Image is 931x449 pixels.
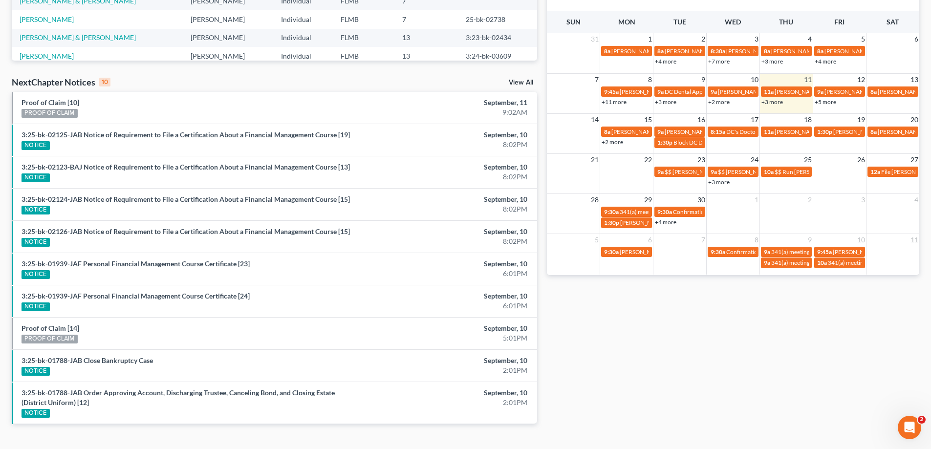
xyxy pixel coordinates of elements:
[22,109,78,118] div: PROOF OF CLAIM
[22,141,50,150] div: NOTICE
[856,234,866,246] span: 10
[726,128,819,135] span: DC's Doctors Appt - Annual Physical
[665,88,764,95] span: DC Dental Appt with [PERSON_NAME]
[673,208,784,215] span: Confirmation hearing for [PERSON_NAME]
[711,248,725,256] span: 9:30a
[590,33,600,45] span: 31
[273,29,333,47] td: Individual
[594,74,600,86] span: 7
[708,178,730,186] a: +3 more
[643,194,653,206] span: 29
[913,194,919,206] span: 4
[657,88,664,95] span: 9a
[365,236,527,246] div: 8:02PM
[761,98,783,106] a: +3 more
[673,18,686,26] span: Tue
[761,58,783,65] a: +3 more
[22,270,50,279] div: NOTICE
[618,18,635,26] span: Mon
[718,168,829,175] span: $$ [PERSON_NAME] owes a check $375.00
[708,98,730,106] a: +2 more
[611,128,710,135] span: [PERSON_NAME] [PHONE_NUMBER]
[509,79,533,86] a: View All
[665,128,763,135] span: [PERSON_NAME] [PHONE_NUMBER]
[365,356,527,365] div: September, 10
[909,234,919,246] span: 11
[726,47,877,55] span: [PERSON_NAME] & [PERSON_NAME] [PHONE_NUMBER]
[604,88,619,95] span: 9:45a
[657,208,672,215] span: 9:30a
[183,47,273,65] td: [PERSON_NAME]
[333,10,395,28] td: FLMB
[657,128,664,135] span: 9a
[696,154,706,166] span: 23
[566,18,581,26] span: Sun
[700,33,706,45] span: 2
[803,74,813,86] span: 11
[365,333,527,343] div: 5:01PM
[22,227,350,235] a: 3:25-bk-02126-JAB Notice of Requirement to File a Certification About a Financial Management Cour...
[22,324,79,332] a: Proof of Claim [14]
[718,88,816,95] span: [PERSON_NAME] & [PERSON_NAME]
[620,208,714,215] span: 341(a) meeting for [PERSON_NAME]
[856,114,866,126] span: 19
[764,168,774,175] span: 10a
[700,74,706,86] span: 9
[394,29,458,47] td: 13
[365,130,527,140] div: September, 10
[764,259,770,266] span: 9a
[365,140,527,150] div: 8:02PM
[764,47,770,55] span: 8a
[22,238,50,247] div: NOTICE
[878,128,924,135] span: [PERSON_NAME]
[458,29,537,47] td: 3:23-bk-02434
[711,88,717,95] span: 9a
[604,47,610,55] span: 8a
[725,18,741,26] span: Wed
[22,367,50,376] div: NOTICE
[887,18,899,26] span: Sat
[365,398,527,407] div: 2:01PM
[647,234,653,246] span: 6
[817,88,823,95] span: 9a
[764,128,774,135] span: 11a
[365,204,527,214] div: 8:02PM
[183,10,273,28] td: [PERSON_NAME]
[834,18,844,26] span: Fri
[665,168,754,175] span: $$ [PERSON_NAME] last payment?
[647,74,653,86] span: 8
[604,248,619,256] span: 9:30a
[333,47,395,65] td: FLMB
[365,388,527,398] div: September, 10
[815,98,836,106] a: +5 more
[815,58,836,65] a: +4 more
[754,33,759,45] span: 3
[657,168,664,175] span: 9a
[828,259,922,266] span: 341(a) meeting for [PERSON_NAME]
[754,194,759,206] span: 1
[764,248,770,256] span: 9a
[22,163,350,171] a: 3:25-bk-02123-BAJ Notice of Requirement to File a Certification About a Financial Management Cour...
[856,154,866,166] span: 26
[22,195,350,203] a: 3:25-bk-02124-JAB Notice of Requirement to File a Certification About a Financial Management Cour...
[20,33,136,42] a: [PERSON_NAME] & [PERSON_NAME]
[602,98,627,106] a: +11 more
[620,219,757,226] span: [PERSON_NAME] FC Hearing-[GEOGRAPHIC_DATA]
[333,29,395,47] td: FLMB
[771,259,866,266] span: 341(a) meeting for [PERSON_NAME]
[807,194,813,206] span: 2
[643,154,653,166] span: 22
[22,130,350,139] a: 3:25-bk-02125-JAB Notice of Requirement to File a Certification About a Financial Management Cour...
[750,74,759,86] span: 10
[860,33,866,45] span: 5
[657,47,664,55] span: 8a
[22,356,153,364] a: 3:25-bk-01788-JAB Close Bankruptcy Case
[824,88,908,95] span: [PERSON_NAME] paying $500??
[22,335,78,343] div: PROOF OF CLAIM
[803,154,813,166] span: 25
[99,78,110,86] div: 10
[365,365,527,375] div: 2:01PM
[458,10,537,28] td: 25-bk-02738
[750,154,759,166] span: 24
[273,10,333,28] td: Individual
